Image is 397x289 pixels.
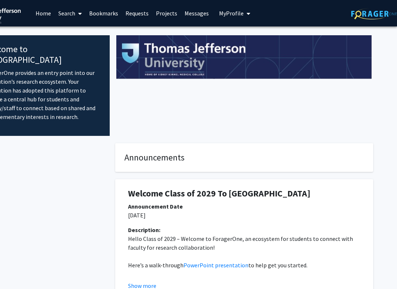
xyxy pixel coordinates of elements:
[6,256,31,283] iframe: Chat
[152,0,181,26] a: Projects
[351,8,397,19] img: ForagerOne Logo
[32,0,55,26] a: Home
[128,211,360,220] p: [DATE]
[124,152,364,163] h4: Announcements
[219,10,244,17] span: My Profile
[128,188,360,199] h1: Welcome Class of 2029 To [GEOGRAPHIC_DATA]
[122,0,152,26] a: Requests
[116,35,372,79] img: Cover Image
[128,234,360,252] p: Hello Class of 2029 – Welcome to ForagerOne, an ecosystem for students to connect with faculty fo...
[128,202,360,211] div: Announcement Date
[55,0,85,26] a: Search
[128,261,360,270] p: Here’s a walk-through to help get you started.
[85,0,122,26] a: Bookmarks
[128,225,360,234] div: Description:
[181,0,212,26] a: Messages
[183,261,248,269] a: PowerPoint presentation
